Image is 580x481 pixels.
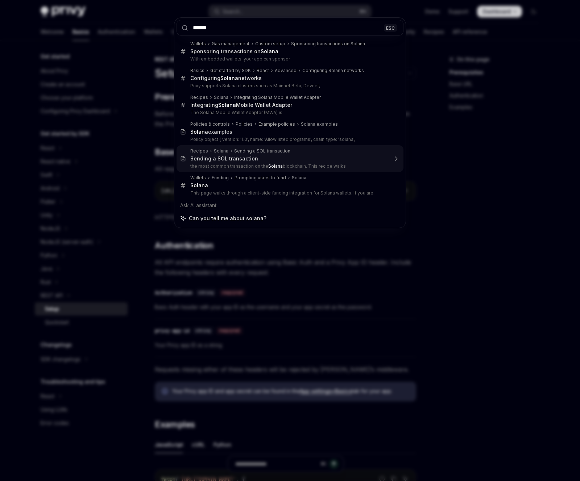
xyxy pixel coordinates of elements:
[214,95,228,100] div: Solana
[234,95,321,100] div: Integrating Solana Mobile Wallet Adapter
[190,155,258,162] div: Sending a SOL transaction
[275,68,297,74] div: Advanced
[235,175,286,181] div: Prompting users to fund
[257,68,269,74] div: React
[190,121,230,127] div: Policies & controls
[190,175,206,181] div: Wallets
[255,41,285,47] div: Custom setup
[189,215,266,222] span: Can you tell me about solana?
[190,148,208,154] div: Recipes
[236,121,253,127] div: Policies
[268,163,283,169] b: Solana
[258,121,295,127] div: Example policies
[190,129,232,135] div: examples
[190,137,388,142] p: Policy object { version: '1.0', name: 'Allowlisted programs', chain_type: 'solana',
[291,41,365,47] div: Sponsoring transactions on Solana
[190,95,208,100] div: Recipes
[301,121,338,127] div: Solana examples
[190,41,206,47] div: Wallets
[212,41,249,47] div: Gas management
[190,56,388,62] p: With embedded wallets, your app can sponsor
[190,102,292,108] div: Integrating Mobile Wallet Adapter
[190,129,208,135] b: Solana
[210,68,251,74] div: Get started by SDK
[190,48,278,55] div: Sponsoring transactions on
[220,75,238,81] b: Solana
[190,163,388,169] p: the most common transaction on the blockchain. This recipe walks
[190,75,262,81] div: Configuring networks
[177,199,403,212] div: Ask AI assistant
[190,182,208,188] b: Solana
[190,190,388,196] p: This page walks through a client-side funding integration for Solana wallets. If you are
[214,148,228,154] div: Solana
[190,68,204,74] div: Basics
[292,175,306,181] div: Solana
[190,110,388,116] p: The Solana Mobile Wallet Adapter (MWA) is
[261,48,278,54] b: Solana
[384,24,397,32] div: ESC
[234,148,290,154] div: Sending a SOL transaction
[212,175,229,181] div: Funding
[190,83,388,89] p: Privy supports Solana clusters such as Mainnet Beta, Devnet,
[218,102,236,108] b: Solana
[302,68,364,74] div: Configuring Solana networks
